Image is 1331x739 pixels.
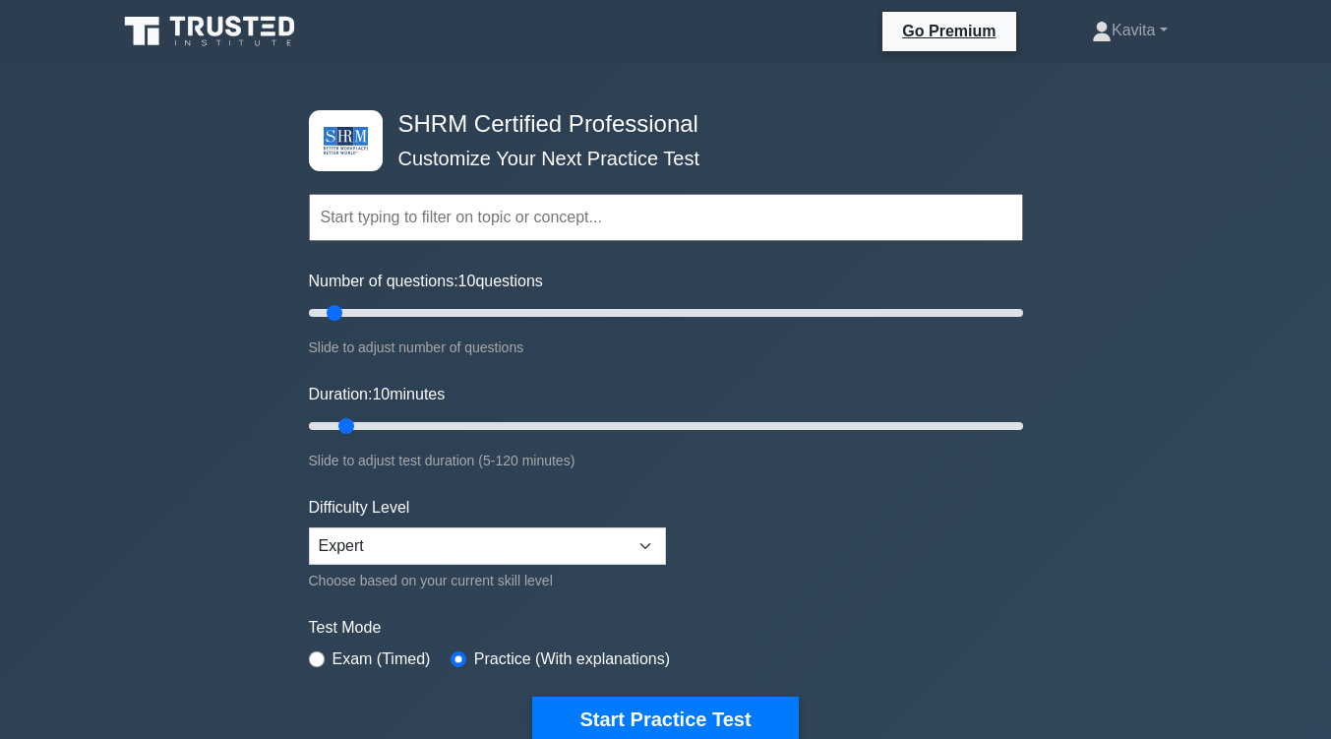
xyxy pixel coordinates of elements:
[309,449,1023,472] div: Slide to adjust test duration (5-120 minutes)
[309,569,666,592] div: Choose based on your current skill level
[474,647,670,671] label: Practice (With explanations)
[372,386,390,402] span: 10
[309,194,1023,241] input: Start typing to filter on topic or concept...
[309,616,1023,640] label: Test Mode
[309,270,543,293] label: Number of questions: questions
[391,110,927,139] h4: SHRM Certified Professional
[309,383,446,406] label: Duration: minutes
[309,496,410,520] label: Difficulty Level
[458,273,476,289] span: 10
[1045,11,1215,50] a: Kavita
[333,647,431,671] label: Exam (Timed)
[890,19,1007,43] a: Go Premium
[309,336,1023,359] div: Slide to adjust number of questions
